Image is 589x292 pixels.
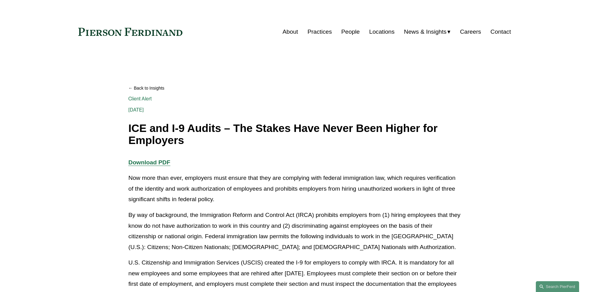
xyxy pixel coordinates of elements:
[128,83,460,94] a: Back to Insights
[128,159,170,166] a: Download PDF
[404,26,451,38] a: folder dropdown
[128,107,144,113] span: [DATE]
[404,27,447,37] span: News & Insights
[128,210,460,252] p: By way of background, the Immigration Reform and Control Act (IRCA) prohibits employers from (1) ...
[128,173,460,205] p: Now more than ever, employers must ensure that they are complying with federal immigration law, w...
[128,122,460,146] h1: ICE and I-9 Audits – The Stakes Have Never Been Higher for Employers
[460,26,481,38] a: Careers
[369,26,395,38] a: Locations
[490,26,511,38] a: Contact
[536,281,579,292] a: Search this site
[283,26,298,38] a: About
[307,26,332,38] a: Practices
[128,96,152,102] a: Client Alert
[341,26,360,38] a: People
